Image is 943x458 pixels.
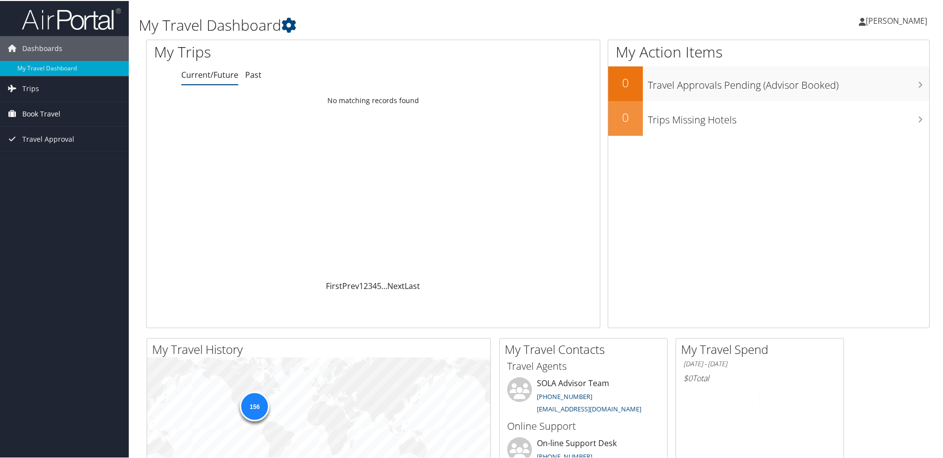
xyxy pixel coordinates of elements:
h3: Travel Agents [507,358,660,372]
a: [PERSON_NAME] [859,5,937,35]
li: SOLA Advisor Team [502,376,665,417]
span: Dashboards [22,35,62,60]
h2: 0 [608,73,643,90]
h6: [DATE] - [DATE] [683,358,836,368]
h3: Travel Approvals Pending (Advisor Booked) [648,72,929,91]
span: Trips [22,75,39,100]
h2: My Travel Contacts [505,340,667,357]
a: Current/Future [181,68,238,79]
a: Last [405,280,420,290]
img: airportal-logo.png [22,6,121,30]
h2: My Travel Spend [681,340,843,357]
h3: Trips Missing Hotels [648,107,929,126]
a: 5 [377,280,381,290]
a: Past [245,68,262,79]
span: Book Travel [22,101,60,125]
span: [PERSON_NAME] [866,14,927,25]
a: 0Trips Missing Hotels [608,100,929,135]
h2: 0 [608,108,643,125]
a: Prev [342,280,359,290]
h3: Online Support [507,418,660,432]
a: 0Travel Approvals Pending (Advisor Booked) [608,65,929,100]
a: 1 [359,280,364,290]
h1: My Trips [154,41,404,61]
a: First [326,280,342,290]
a: 2 [364,280,368,290]
a: 3 [368,280,372,290]
h2: My Travel History [152,340,490,357]
span: $0 [683,372,692,383]
span: Travel Approval [22,126,74,151]
a: 4 [372,280,377,290]
div: 156 [240,391,269,420]
h6: Total [683,372,836,383]
h1: My Action Items [608,41,929,61]
a: [EMAIL_ADDRESS][DOMAIN_NAME] [537,403,641,412]
h1: My Travel Dashboard [139,14,671,35]
span: … [381,280,387,290]
a: Next [387,280,405,290]
td: No matching records found [147,91,600,109]
a: [PHONE_NUMBER] [537,391,592,400]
